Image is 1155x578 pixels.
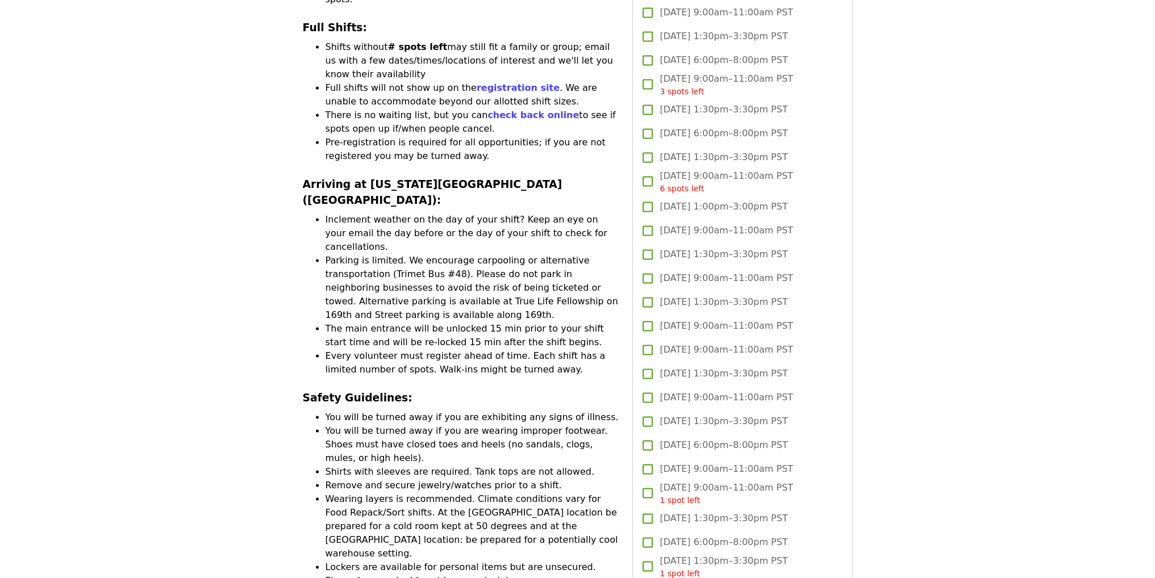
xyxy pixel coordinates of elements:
[660,438,787,452] span: [DATE] 6:00pm–8:00pm PST
[326,465,619,479] li: Shirts with sleeves are required. Tank tops are not allowed.
[326,136,619,163] li: Pre-registration is required for all opportunities; if you are not registered you may be turned a...
[660,150,787,164] span: [DATE] 1:30pm–3:30pm PST
[660,569,700,578] span: 1 spot left
[326,492,619,560] li: Wearing layers is recommended. Climate conditions vary for Food Repack/Sort shifts. At the [GEOGR...
[660,103,787,116] span: [DATE] 1:30pm–3:30pm PST
[660,248,787,261] span: [DATE] 1:30pm–3:30pm PST
[303,178,562,206] strong: Arriving at [US_STATE][GEOGRAPHIC_DATA] ([GEOGRAPHIC_DATA]):
[326,424,619,465] li: You will be turned away if you are wearing improper footwear. Shoes must have closed toes and hee...
[326,108,619,136] li: There is no waiting list, but you can to see if spots open up if/when people cancel.
[326,411,619,424] li: You will be turned away if you are exhibiting any signs of illness.
[660,169,793,195] span: [DATE] 9:00am–11:00am PST
[303,22,367,33] strong: Full Shifts:
[660,535,787,549] span: [DATE] 6:00pm–8:00pm PST
[326,322,619,349] li: The main entrance will be unlocked 15 min prior to your shift start time and will be re-locked 15...
[326,213,619,254] li: Inclement weather on the day of your shift? Keep an eye on your email the day before or the day o...
[660,391,793,404] span: [DATE] 9:00am–11:00am PST
[660,512,787,525] span: [DATE] 1:30pm–3:30pm PST
[326,349,619,376] li: Every volunteer must register ahead of time. Each shift has a limited number of spots. Walk-ins m...
[660,200,787,213] span: [DATE] 1:00pm–3:00pm PST
[326,40,619,81] li: Shifts without may still fit a family or group; email us with a few dates/times/locations of inte...
[487,110,579,120] a: check back online
[660,367,787,380] span: [DATE] 1:30pm–3:30pm PST
[660,319,793,333] span: [DATE] 9:00am–11:00am PST
[660,271,793,285] span: [DATE] 9:00am–11:00am PST
[660,53,787,67] span: [DATE] 6:00pm–8:00pm PST
[660,30,787,43] span: [DATE] 1:30pm–3:30pm PST
[660,87,704,96] span: 3 spots left
[660,481,793,506] span: [DATE] 9:00am–11:00am PST
[660,6,793,19] span: [DATE] 9:00am–11:00am PST
[660,414,787,428] span: [DATE] 1:30pm–3:30pm PST
[660,343,793,357] span: [DATE] 9:00am–11:00am PST
[660,72,793,98] span: [DATE] 9:00am–11:00am PST
[660,224,793,237] span: [DATE] 9:00am–11:00am PST
[303,392,412,404] strong: Safety Guidelines:
[387,41,447,52] strong: # spots left
[660,496,700,505] span: 1 spot left
[326,254,619,322] li: Parking is limited. We encourage carpooling or alternative transportation (Trimet Bus #48). Pleas...
[477,82,560,93] a: registration site
[660,295,787,309] span: [DATE] 1:30pm–3:30pm PST
[660,462,793,476] span: [DATE] 9:00am–11:00am PST
[660,127,787,140] span: [DATE] 6:00pm–8:00pm PST
[326,81,619,108] li: Full shifts will not show up on the . We are unable to accommodate beyond our allotted shift sizes.
[660,184,704,193] span: 6 spots left
[326,479,619,492] li: Remove and secure jewelry/watches prior to a shift.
